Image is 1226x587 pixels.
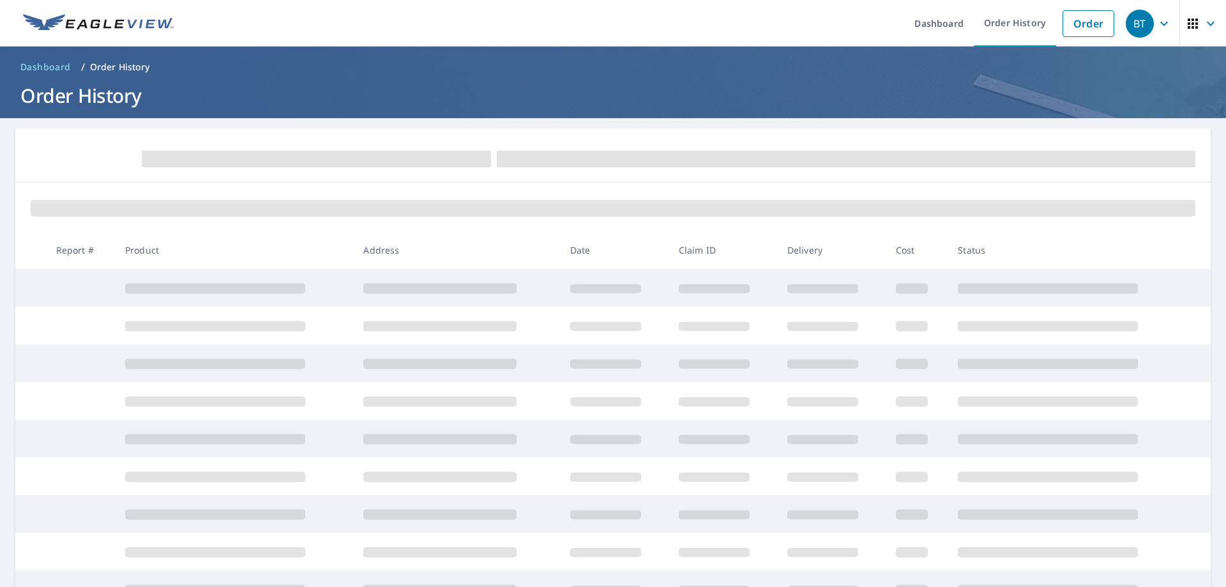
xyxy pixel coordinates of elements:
span: Dashboard [20,61,71,73]
th: Address [353,231,559,269]
a: Order [1063,10,1114,37]
div: BT [1126,10,1154,38]
th: Product [115,231,353,269]
p: Order History [90,61,150,73]
nav: breadcrumb [15,57,1211,77]
a: Dashboard [15,57,76,77]
th: Status [948,231,1186,269]
img: EV Logo [23,14,174,33]
th: Claim ID [669,231,777,269]
th: Delivery [777,231,886,269]
h1: Order History [15,82,1211,109]
th: Date [560,231,669,269]
li: / [81,59,85,75]
th: Report # [46,231,115,269]
th: Cost [886,231,948,269]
